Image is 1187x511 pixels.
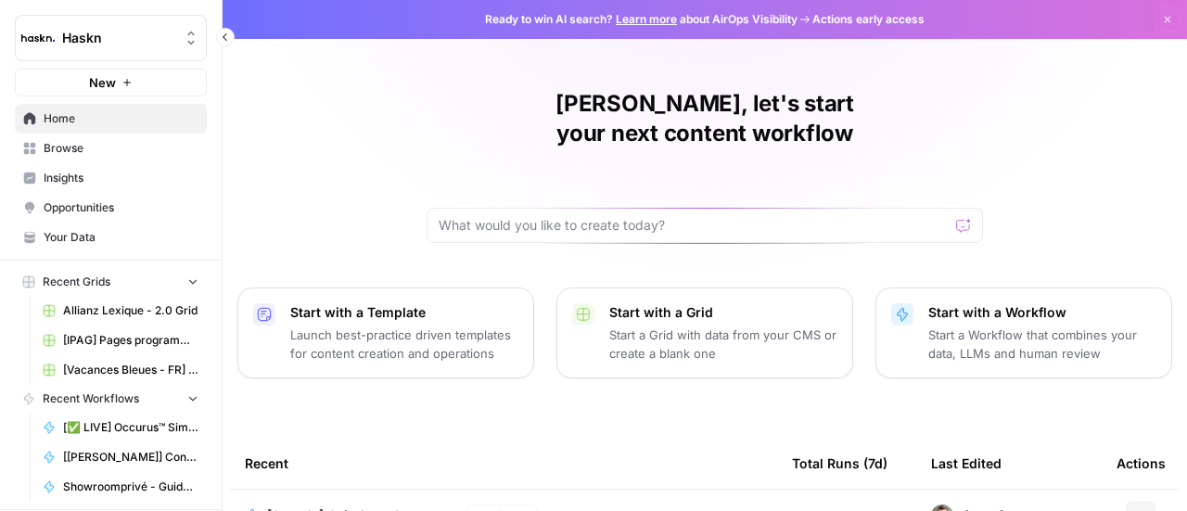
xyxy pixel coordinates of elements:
a: [Vacances Bleues - FR] Pages refonte sites hôtels - [GEOGRAPHIC_DATA] [34,355,207,385]
a: [✅ LIVE] Occurus™ Similarity Auto-Clustering [34,413,207,442]
span: [IPAG] Pages programmes Grid [63,332,198,349]
span: Recent Workflows [43,390,139,407]
a: Insights [15,163,207,193]
p: Start with a Workflow [928,303,1156,322]
p: Start with a Grid [609,303,837,322]
span: Insights [44,170,198,186]
span: Haskn [62,29,174,47]
a: [IPAG] Pages programmes Grid [34,326,207,355]
span: Opportunities [44,199,198,216]
span: [[PERSON_NAME]] Content Brief [63,449,198,466]
p: Start with a Template [290,303,518,322]
a: Home [15,104,207,134]
button: Start with a TemplateLaunch best-practice driven templates for content creation and operations [237,287,534,378]
a: Allianz Lexique - 2.0 Grid [34,296,207,326]
button: Start with a WorkflowStart a Workflow that combines your data, LLMs and human review [875,287,1172,378]
span: Recent Grids [43,274,110,290]
div: Actions [1117,438,1166,489]
div: Total Runs (7d) [792,438,887,489]
span: Ready to win AI search? about AirOps Visibility [485,11,798,28]
a: Showroomprivé - Guide d'achat de 800 mots [34,472,207,502]
a: Your Data [15,223,207,252]
span: Actions early access [812,11,925,28]
button: Workspace: Haskn [15,15,207,61]
p: Start a Workflow that combines your data, LLMs and human review [928,326,1156,363]
span: Home [44,110,198,127]
h1: [PERSON_NAME], let's start your next content workflow [427,89,983,148]
button: Recent Workflows [15,385,207,413]
img: Haskn Logo [21,21,55,55]
button: Recent Grids [15,268,207,296]
button: New [15,69,207,96]
span: Allianz Lexique - 2.0 Grid [63,302,198,319]
a: Opportunities [15,193,207,223]
span: Your Data [44,229,198,246]
a: [[PERSON_NAME]] Content Brief [34,442,207,472]
span: [Vacances Bleues - FR] Pages refonte sites hôtels - [GEOGRAPHIC_DATA] [63,362,198,378]
button: Start with a GridStart a Grid with data from your CMS or create a blank one [556,287,853,378]
p: Start a Grid with data from your CMS or create a blank one [609,326,837,363]
input: What would you like to create today? [439,216,949,235]
div: Recent [245,438,762,489]
p: Launch best-practice driven templates for content creation and operations [290,326,518,363]
a: Browse [15,134,207,163]
span: [✅ LIVE] Occurus™ Similarity Auto-Clustering [63,419,198,436]
div: Last Edited [931,438,1002,489]
a: Learn more [616,12,677,26]
span: New [89,73,116,92]
span: Browse [44,140,198,157]
span: Showroomprivé - Guide d'achat de 800 mots [63,479,198,495]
